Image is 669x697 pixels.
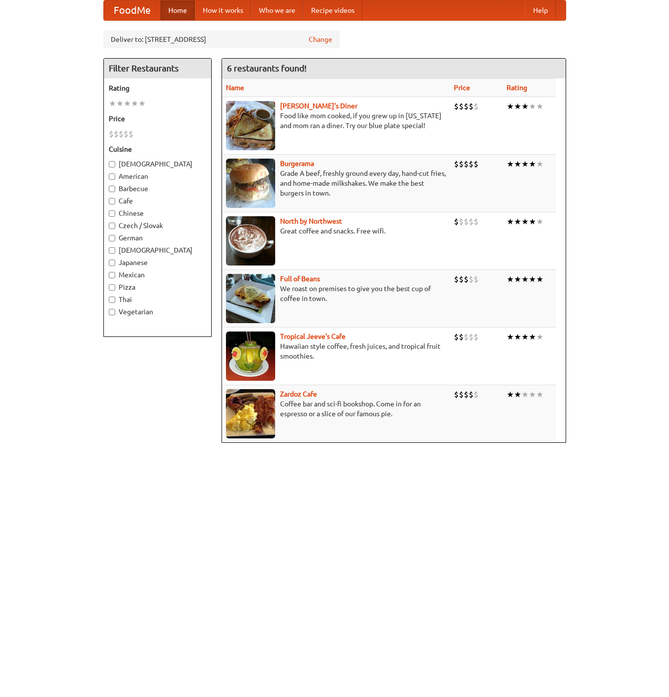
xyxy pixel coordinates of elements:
[507,332,514,342] li: ★
[124,129,128,139] li: $
[109,161,115,167] input: [DEMOGRAPHIC_DATA]
[109,83,206,93] h5: Rating
[507,274,514,285] li: ★
[521,101,529,112] li: ★
[109,210,115,217] input: Chinese
[536,332,543,342] li: ★
[109,247,115,254] input: [DEMOGRAPHIC_DATA]
[454,274,459,285] li: $
[226,274,275,323] img: beans.jpg
[521,159,529,169] li: ★
[114,129,119,139] li: $
[474,332,478,342] li: $
[529,389,536,400] li: ★
[280,102,357,110] a: [PERSON_NAME]'s Diner
[109,282,206,292] label: Pizza
[464,274,469,285] li: $
[109,159,206,169] label: [DEMOGRAPHIC_DATA]
[226,159,275,208] img: burgerama.jpg
[521,332,529,342] li: ★
[507,389,514,400] li: ★
[128,129,133,139] li: $
[459,332,464,342] li: $
[226,216,275,266] img: north.jpg
[104,0,160,20] a: FoodMe
[459,159,464,169] li: $
[303,0,362,20] a: Recipe videos
[469,332,474,342] li: $
[507,216,514,227] li: ★
[507,101,514,112] li: ★
[109,297,115,303] input: Thai
[514,389,521,400] li: ★
[124,98,131,109] li: ★
[464,389,469,400] li: $
[459,216,464,227] li: $
[109,272,115,278] input: Mexican
[280,217,342,225] a: North by Northwest
[109,144,206,154] h5: Cuisine
[464,216,469,227] li: $
[109,270,206,280] label: Mexican
[109,171,206,181] label: American
[521,216,529,227] li: ★
[109,221,206,231] label: Czech / Slovak
[109,114,206,124] h5: Price
[454,101,459,112] li: $
[251,0,303,20] a: Who we are
[474,389,478,400] li: $
[464,159,469,169] li: $
[459,389,464,400] li: $
[226,111,446,131] p: Food like mom cooked, if you grew up in [US_STATE] and mom ran a diner. Try our blue plate special!
[226,399,446,419] p: Coffee bar and sci-fi bookshop. Come in for an espresso or a slice of our famous pie.
[507,159,514,169] li: ★
[536,216,543,227] li: ★
[469,159,474,169] li: $
[226,284,446,303] p: We roast on premises to give you the best cup of coffee in town.
[119,129,124,139] li: $
[514,101,521,112] li: ★
[529,274,536,285] li: ★
[474,216,478,227] li: $
[226,341,446,361] p: Hawaiian style coffee, fresh juices, and tropical fruit smoothies.
[227,64,307,73] ng-pluralize: 6 restaurants found!
[103,31,340,48] div: Deliver to: [STREET_ADDRESS]
[514,274,521,285] li: ★
[454,389,459,400] li: $
[109,309,115,315] input: Vegetarian
[109,284,115,291] input: Pizza
[536,274,543,285] li: ★
[109,223,115,229] input: Czech / Slovak
[469,274,474,285] li: $
[459,101,464,112] li: $
[469,216,474,227] li: $
[104,59,211,78] h4: Filter Restaurants
[469,389,474,400] li: $
[454,84,470,92] a: Price
[474,159,478,169] li: $
[514,159,521,169] li: ★
[514,216,521,227] li: ★
[514,332,521,342] li: ★
[109,196,206,206] label: Cafe
[226,332,275,381] img: jeeves.jpg
[507,84,527,92] a: Rating
[529,159,536,169] li: ★
[529,101,536,112] li: ★
[109,260,115,266] input: Japanese
[529,216,536,227] li: ★
[525,0,556,20] a: Help
[521,389,529,400] li: ★
[109,129,114,139] li: $
[454,332,459,342] li: $
[109,184,206,194] label: Barbecue
[226,84,244,92] a: Name
[109,235,115,241] input: German
[280,275,320,283] a: Full of Beans
[521,274,529,285] li: ★
[226,101,275,150] img: sallys.jpg
[109,258,206,267] label: Japanese
[226,389,275,438] img: zardoz.jpg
